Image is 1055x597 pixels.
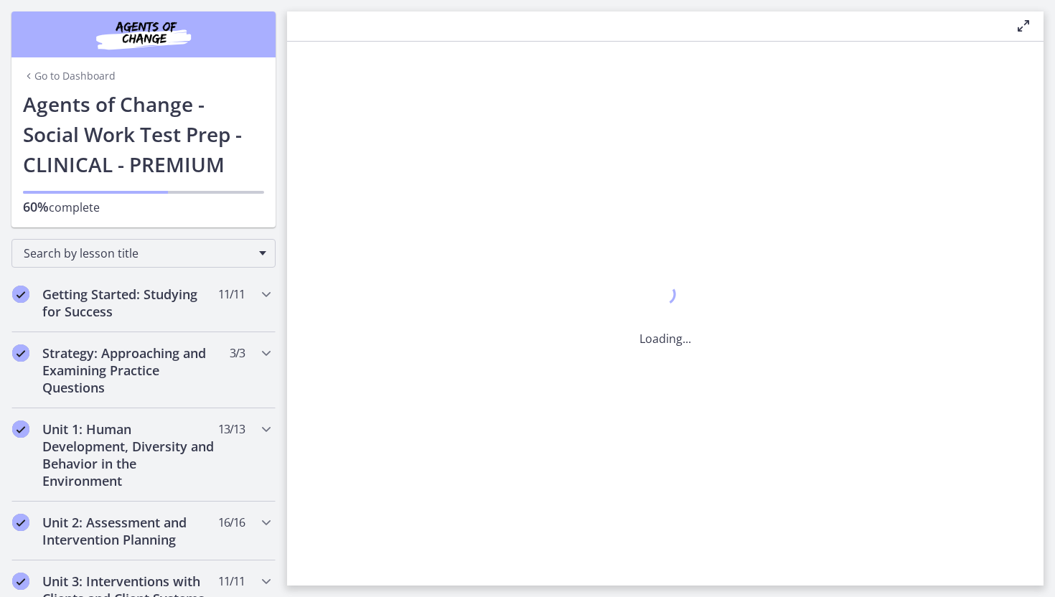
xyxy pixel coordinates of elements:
[57,17,230,52] img: Agents of Change
[42,420,217,489] h2: Unit 1: Human Development, Diversity and Behavior in the Environment
[24,245,252,261] span: Search by lesson title
[639,330,691,347] p: Loading...
[12,344,29,362] i: Completed
[42,344,217,396] h2: Strategy: Approaching and Examining Practice Questions
[218,420,245,438] span: 13 / 13
[12,514,29,531] i: Completed
[23,89,264,179] h1: Agents of Change - Social Work Test Prep - CLINICAL - PREMIUM
[218,514,245,531] span: 16 / 16
[218,286,245,303] span: 11 / 11
[639,280,691,313] div: 1
[42,514,217,548] h2: Unit 2: Assessment and Intervention Planning
[218,573,245,590] span: 11 / 11
[42,286,217,320] h2: Getting Started: Studying for Success
[23,198,49,215] span: 60%
[230,344,245,362] span: 3 / 3
[12,286,29,303] i: Completed
[12,420,29,438] i: Completed
[23,198,264,216] p: complete
[11,239,276,268] div: Search by lesson title
[23,69,116,83] a: Go to Dashboard
[12,573,29,590] i: Completed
